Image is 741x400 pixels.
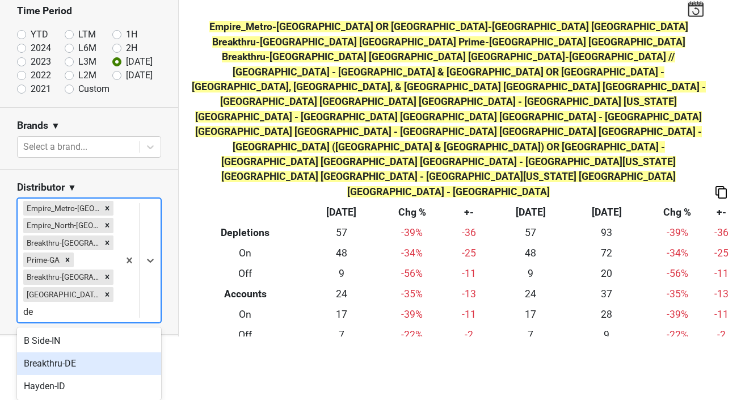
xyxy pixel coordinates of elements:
div: Empire_North-[GEOGRAPHIC_DATA] [23,218,101,233]
td: -35 % [380,284,445,304]
td: -25 [445,243,493,263]
h3: Distributor [17,182,65,193]
label: 2024 [31,41,51,55]
td: -25 [710,243,732,263]
div: Breakthru-DE [17,352,161,375]
div: [GEOGRAPHIC_DATA]-[GEOGRAPHIC_DATA] [23,287,101,302]
div: B Side-IN [17,330,161,352]
th: Off [187,263,304,284]
div: Remove Empire_Metro-NY [101,201,113,216]
td: -22 % [645,325,710,345]
label: [DATE] [126,55,153,69]
th: Chg % [645,202,710,222]
div: Remove Breakthru-FL [101,235,113,250]
th: [DATE] [304,202,380,222]
th: +- [710,202,732,222]
th: +- [445,202,493,222]
td: -56 % [380,263,445,284]
td: -56 % [645,263,710,284]
th: [DATE] [492,202,569,222]
th: Chg % [380,202,445,222]
td: -39 % [380,304,445,325]
label: LTM [78,28,96,41]
th: On [187,243,304,263]
td: -36 [710,222,732,243]
td: -11 [710,304,732,325]
label: YTD [31,28,48,41]
td: 7 [492,325,569,345]
td: -2 [710,325,732,345]
td: -11 [710,263,732,284]
label: 1H [126,28,137,41]
td: 9 [569,325,645,345]
th: On [187,304,304,325]
span: ▼ [51,119,60,133]
div: Remove Vine Street-NJ_PA [101,287,113,302]
div: Breakthru-[GEOGRAPHIC_DATA] [23,235,101,250]
span: ▼ [68,181,77,195]
th: Off [187,325,304,345]
td: 28 [569,304,645,325]
td: 9 [492,263,569,284]
div: Empire_Metro-[GEOGRAPHIC_DATA] [23,201,101,216]
td: 7 [304,325,380,345]
td: -22 % [380,325,445,345]
td: -34 % [645,243,710,263]
label: 2023 [31,55,51,69]
td: 9 [304,263,380,284]
td: 20 [569,263,645,284]
td: -39 % [380,222,445,243]
td: -39 % [645,304,710,325]
td: -36 [445,222,493,243]
span: Empire_Metro-[GEOGRAPHIC_DATA] OR [GEOGRAPHIC_DATA]-[GEOGRAPHIC_DATA] [GEOGRAPHIC_DATA] Breakthru... [192,21,706,197]
td: -11 [445,304,493,325]
td: 48 [304,243,380,263]
label: 2H [126,41,137,55]
label: 2022 [31,69,51,82]
th: Accounts [187,284,304,304]
td: -13 [445,284,493,304]
h3: Time Period [17,5,161,17]
div: Breakthru-[GEOGRAPHIC_DATA] [23,270,101,284]
th: Depletions [187,222,304,243]
label: 2021 [31,82,51,96]
th: [DATE] [569,202,645,222]
td: -39 % [645,222,710,243]
img: last_updated_date [687,1,704,16]
div: Prime-GA [23,252,61,267]
td: 24 [492,284,569,304]
div: Remove Empire_North-NY [101,218,113,233]
td: 17 [492,304,569,325]
td: 57 [492,222,569,243]
td: -2 [445,325,493,345]
label: L3M [78,55,96,69]
td: 57 [304,222,380,243]
div: Remove Prime-GA [61,252,74,267]
td: -13 [710,284,732,304]
div: Remove Breakthru-CT [101,270,113,284]
label: [DATE] [126,69,153,82]
h3: Brands [17,120,48,132]
div: Hayden-ID [17,375,161,398]
td: 37 [569,284,645,304]
label: L6M [78,41,96,55]
td: 72 [569,243,645,263]
td: 17 [304,304,380,325]
img: Copy to clipboard [715,186,727,198]
td: -34 % [380,243,445,263]
label: Custom [78,82,110,96]
td: 93 [569,222,645,243]
label: L2M [78,69,96,82]
td: 24 [304,284,380,304]
td: 48 [492,243,569,263]
td: -35 % [645,284,710,304]
td: -11 [445,263,493,284]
